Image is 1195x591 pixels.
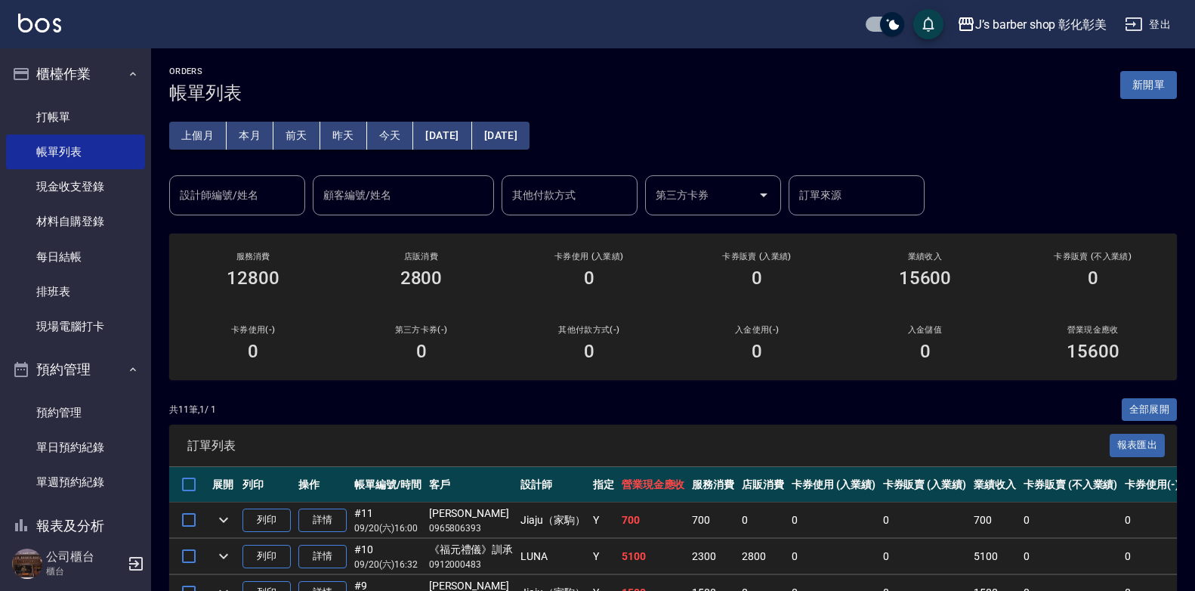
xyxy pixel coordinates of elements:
[227,122,273,150] button: 本月
[788,467,879,503] th: 卡券使用 (入業績)
[6,350,145,389] button: 預約管理
[1110,438,1166,452] a: 報表匯出
[1121,467,1183,503] th: 卡券使用(-)
[6,465,145,500] a: 單週預約紀錄
[298,509,347,532] a: 詳情
[523,252,655,261] h2: 卡券使用 (入業績)
[187,325,319,335] h2: 卡券使用(-)
[429,542,514,558] div: 《福元禮儀》訓承
[752,268,762,289] h3: 0
[618,539,689,574] td: 5100
[320,122,367,150] button: 昨天
[788,539,879,574] td: 0
[6,430,145,465] a: 單日預約紀錄
[688,467,738,503] th: 服務消費
[589,539,618,574] td: Y
[970,503,1020,538] td: 700
[429,521,514,535] p: 0965806393
[6,309,145,344] a: 現場電腦打卡
[920,341,931,362] h3: 0
[350,503,425,538] td: #11
[517,539,589,574] td: LUNA
[6,274,145,309] a: 排班表
[913,9,943,39] button: save
[6,395,145,430] a: 預約管理
[169,82,242,104] h3: 帳單列表
[273,122,320,150] button: 前天
[688,503,738,538] td: 700
[970,539,1020,574] td: 5100
[298,545,347,568] a: 詳情
[618,503,689,538] td: 700
[212,545,235,568] button: expand row
[738,503,788,538] td: 0
[354,558,421,571] p: 09/20 (六) 16:32
[227,268,279,289] h3: 12800
[584,268,594,289] h3: 0
[350,539,425,574] td: #10
[1027,252,1159,261] h2: 卡券販賣 (不入業績)
[975,15,1107,34] div: J’s barber shop 彰化彰美
[738,539,788,574] td: 2800
[187,252,319,261] h3: 服務消費
[472,122,530,150] button: [DATE]
[517,467,589,503] th: 設計師
[523,325,655,335] h2: 其他付款方式(-)
[6,169,145,204] a: 現金收支登錄
[879,467,971,503] th: 卡券販賣 (入業績)
[355,252,486,261] h2: 店販消費
[970,467,1020,503] th: 業績收入
[691,252,823,261] h2: 卡券販賣 (入業績)
[1121,503,1183,538] td: 0
[416,341,427,362] h3: 0
[355,325,486,335] h2: 第三方卡券(-)
[1110,434,1166,457] button: 報表匯出
[1027,325,1159,335] h2: 營業現金應收
[589,503,618,538] td: Y
[350,467,425,503] th: 帳單編號/時間
[169,403,216,416] p: 共 11 筆, 1 / 1
[208,467,239,503] th: 展開
[1020,503,1121,538] td: 0
[239,467,295,503] th: 列印
[1120,77,1177,91] a: 新開單
[425,467,517,503] th: 客戶
[584,341,594,362] h3: 0
[1088,268,1098,289] h3: 0
[738,467,788,503] th: 店販消費
[413,122,471,150] button: [DATE]
[1020,467,1121,503] th: 卡券販賣 (不入業績)
[429,558,514,571] p: 0912000483
[429,506,514,521] div: [PERSON_NAME]
[212,509,235,531] button: expand row
[169,122,227,150] button: 上個月
[6,100,145,135] a: 打帳單
[6,54,145,94] button: 櫃檯作業
[242,545,291,568] button: 列印
[295,467,350,503] th: 操作
[6,135,145,169] a: 帳單列表
[899,268,952,289] h3: 15600
[187,438,1110,453] span: 訂單列表
[6,240,145,274] a: 每日結帳
[879,539,971,574] td: 0
[1120,71,1177,99] button: 新開單
[691,325,823,335] h2: 入金使用(-)
[859,325,990,335] h2: 入金儲值
[46,549,123,565] h5: 公司櫃台
[688,539,738,574] td: 2300
[169,67,242,76] h2: ORDERS
[1067,341,1119,362] h3: 15600
[367,122,414,150] button: 今天
[879,503,971,538] td: 0
[1119,11,1177,39] button: 登出
[400,268,443,289] h3: 2800
[589,467,618,503] th: 指定
[248,341,258,362] h3: 0
[618,467,689,503] th: 營業現金應收
[242,509,291,532] button: 列印
[1122,398,1178,422] button: 全部展開
[6,204,145,239] a: 材料自購登錄
[1020,539,1121,574] td: 0
[18,14,61,32] img: Logo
